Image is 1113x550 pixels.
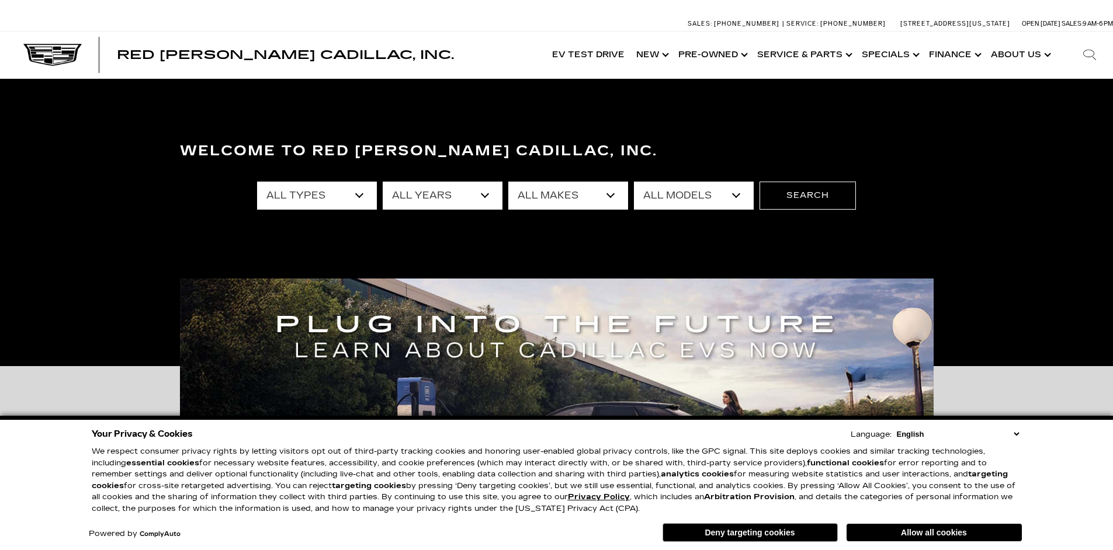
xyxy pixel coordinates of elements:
span: [PHONE_NUMBER] [820,20,886,27]
span: [PHONE_NUMBER] [714,20,779,27]
a: Pre-Owned [672,32,751,78]
span: Red [PERSON_NAME] Cadillac, Inc. [117,48,454,62]
select: Language Select [894,429,1022,440]
span: Service: [786,20,819,27]
button: Allow all cookies [847,524,1022,541]
span: Your Privacy & Cookies [92,426,193,442]
button: Search [760,182,856,210]
a: Service: [PHONE_NUMBER] [782,20,889,27]
span: Sales: [1062,20,1083,27]
h3: Welcome to Red [PERSON_NAME] Cadillac, Inc. [180,140,934,163]
a: Finance [923,32,985,78]
button: Deny targeting cookies [663,523,838,542]
a: Privacy Policy [568,492,630,502]
a: EV Test Drive [546,32,630,78]
select: Filter by type [257,182,377,210]
strong: functional cookies [807,458,884,468]
a: Sales: [PHONE_NUMBER] [688,20,782,27]
a: Red [PERSON_NAME] Cadillac, Inc. [117,49,454,61]
span: 9 AM-6 PM [1083,20,1113,27]
img: Cadillac Dark Logo with Cadillac White Text [23,44,82,66]
span: Open [DATE] [1022,20,1060,27]
strong: analytics cookies [661,469,734,479]
a: Service & Parts [751,32,856,78]
a: [STREET_ADDRESS][US_STATE] [900,20,1010,27]
span: Sales: [688,20,712,27]
strong: essential cookies [126,458,199,468]
select: Filter by year [383,182,502,210]
strong: targeting cookies [92,469,1008,490]
select: Filter by make [508,182,628,210]
div: Language: [851,431,892,438]
p: We respect consumer privacy rights by letting visitors opt out of third-party tracking cookies an... [92,446,1022,514]
a: New [630,32,672,78]
a: About Us [985,32,1055,78]
strong: Arbitration Provision [704,492,795,502]
a: ComplyAuto [140,531,181,538]
div: Powered by [89,530,181,538]
a: Specials [856,32,923,78]
select: Filter by model [634,182,754,210]
strong: targeting cookies [332,481,406,490]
